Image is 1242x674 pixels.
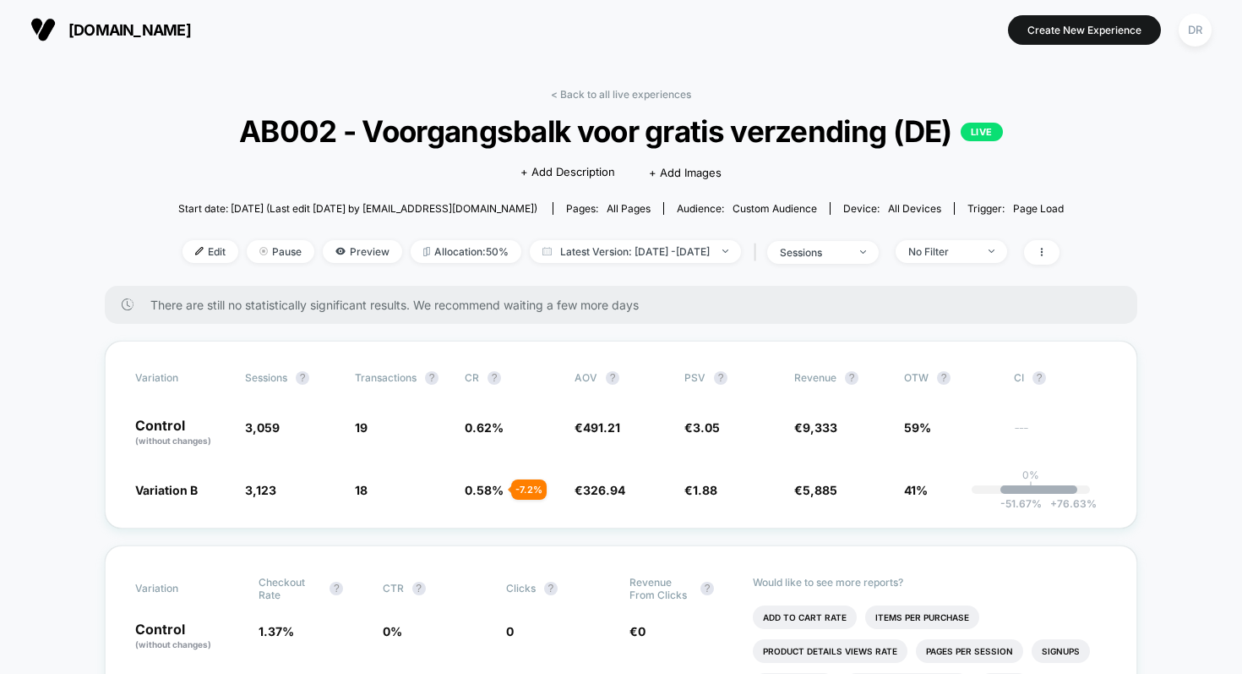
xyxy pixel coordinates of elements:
[684,483,717,497] span: €
[967,202,1064,215] div: Trigger:
[794,483,837,497] span: €
[542,247,552,255] img: calendar
[544,582,558,595] button: ?
[566,202,651,215] div: Pages:
[330,582,343,595] button: ?
[629,624,646,638] span: €
[649,166,722,179] span: + Add Images
[150,298,1103,312] span: There are still no statistically significant results. We recommend waiting a few more days
[677,202,817,215] div: Audience:
[908,245,976,258] div: No Filter
[904,420,931,435] span: 59%
[693,483,717,497] span: 1.88
[888,202,941,215] span: all devices
[355,371,417,384] span: Transactions
[411,240,521,263] span: Allocation: 50%
[511,479,547,500] div: - 7.2 %
[323,240,402,263] span: Preview
[1050,497,1057,510] span: +
[794,371,836,384] span: Revenue
[904,371,997,385] span: OTW
[178,202,537,215] span: Start date: [DATE] (Last edit [DATE] by [EMAIL_ADDRESS][DOMAIN_NAME])
[245,420,280,435] span: 3,059
[247,240,314,263] span: Pause
[182,240,238,263] span: Edit
[753,576,1107,589] p: Would like to see more reports?
[684,420,720,435] span: €
[259,624,294,638] span: 1.37 %
[714,371,727,385] button: ?
[1032,371,1046,385] button: ?
[780,246,847,259] div: sessions
[1032,639,1090,663] li: Signups
[245,371,287,384] span: Sessions
[383,582,404,595] span: CTR
[135,576,228,601] span: Variation
[355,420,368,435] span: 19
[916,639,1023,663] li: Pages Per Session
[606,371,619,385] button: ?
[575,483,625,497] span: €
[465,483,504,497] span: 0.58 %
[607,202,651,215] span: all pages
[1014,371,1107,385] span: CI
[412,582,426,595] button: ?
[488,371,501,385] button: ?
[961,123,1003,141] p: LIVE
[1000,497,1042,510] span: -51.67 %
[223,113,1020,149] span: AB002 - Voorgangsbalk voor gratis verzending (DE)
[845,371,858,385] button: ?
[135,622,242,651] p: Control
[135,483,198,497] span: Variation B
[135,419,228,447] p: Control
[506,624,514,638] span: 0
[425,371,439,385] button: ?
[30,17,56,42] img: Visually logo
[1179,14,1212,47] div: DR
[25,16,196,43] button: [DOMAIN_NAME]
[693,420,720,435] span: 3.05
[1014,423,1107,447] span: ---
[1029,481,1032,494] p: |
[753,606,857,629] li: Add To Cart Rate
[749,240,767,265] span: |
[794,420,837,435] span: €
[700,582,714,595] button: ?
[638,624,646,638] span: 0
[465,420,504,435] span: 0.62 %
[684,371,705,384] span: PSV
[506,582,536,595] span: Clicks
[860,250,866,254] img: end
[1013,202,1064,215] span: Page Load
[989,249,994,253] img: end
[355,483,368,497] span: 18
[68,21,191,39] span: [DOMAIN_NAME]
[135,639,211,649] span: (without changes)
[195,247,204,255] img: edit
[629,576,692,601] span: Revenue From Clicks
[1022,469,1039,481] p: 0%
[583,483,625,497] span: 326.94
[733,202,817,215] span: Custom Audience
[830,202,954,215] span: Device:
[551,88,691,101] a: < Back to all live experiences
[583,420,620,435] span: 491.21
[1008,15,1161,45] button: Create New Experience
[865,606,979,629] li: Items Per Purchase
[937,371,951,385] button: ?
[259,247,268,255] img: end
[520,164,615,181] span: + Add Description
[1174,13,1217,47] button: DR
[135,371,228,385] span: Variation
[753,639,907,663] li: Product Details Views Rate
[575,420,620,435] span: €
[530,240,741,263] span: Latest Version: [DATE] - [DATE]
[803,420,837,435] span: 9,333
[904,483,928,497] span: 41%
[575,371,597,384] span: AOV
[465,371,479,384] span: CR
[423,247,430,256] img: rebalance
[296,371,309,385] button: ?
[1042,497,1097,510] span: 76.63 %
[722,249,728,253] img: end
